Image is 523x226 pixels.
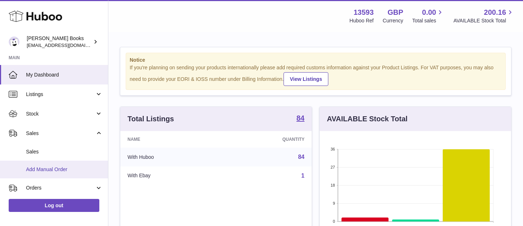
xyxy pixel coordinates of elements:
[327,114,407,124] h3: AVAILABLE Stock Total
[127,114,174,124] h3: Total Listings
[388,8,403,17] strong: GBP
[26,110,95,117] span: Stock
[297,114,304,123] a: 84
[383,17,403,24] div: Currency
[298,154,304,160] a: 84
[412,8,444,24] a: 0.00 Total sales
[453,8,514,24] a: 200.16 AVAILABLE Stock Total
[27,35,92,49] div: [PERSON_NAME] Books
[484,8,506,17] span: 200.16
[26,148,103,155] span: Sales
[330,165,335,169] text: 27
[9,36,20,47] img: info@troybooks.co.uk
[301,173,304,179] a: 1
[453,17,514,24] span: AVAILABLE Stock Total
[26,184,95,191] span: Orders
[130,64,502,86] div: If you're planning on sending your products internationally please add required customs informati...
[26,130,95,137] span: Sales
[284,72,328,86] a: View Listings
[297,114,304,122] strong: 84
[354,8,374,17] strong: 13593
[422,8,436,17] span: 0.00
[120,148,221,166] td: With Huboo
[9,199,99,212] a: Log out
[333,219,335,223] text: 0
[412,17,444,24] span: Total sales
[221,131,312,148] th: Quantity
[350,17,374,24] div: Huboo Ref
[130,57,502,64] strong: Notice
[120,166,221,185] td: With Ebay
[27,42,106,48] span: [EMAIL_ADDRESS][DOMAIN_NAME]
[120,131,221,148] th: Name
[26,166,103,173] span: Add Manual Order
[26,71,103,78] span: My Dashboard
[333,201,335,205] text: 9
[26,91,95,98] span: Listings
[330,183,335,187] text: 18
[330,147,335,151] text: 36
